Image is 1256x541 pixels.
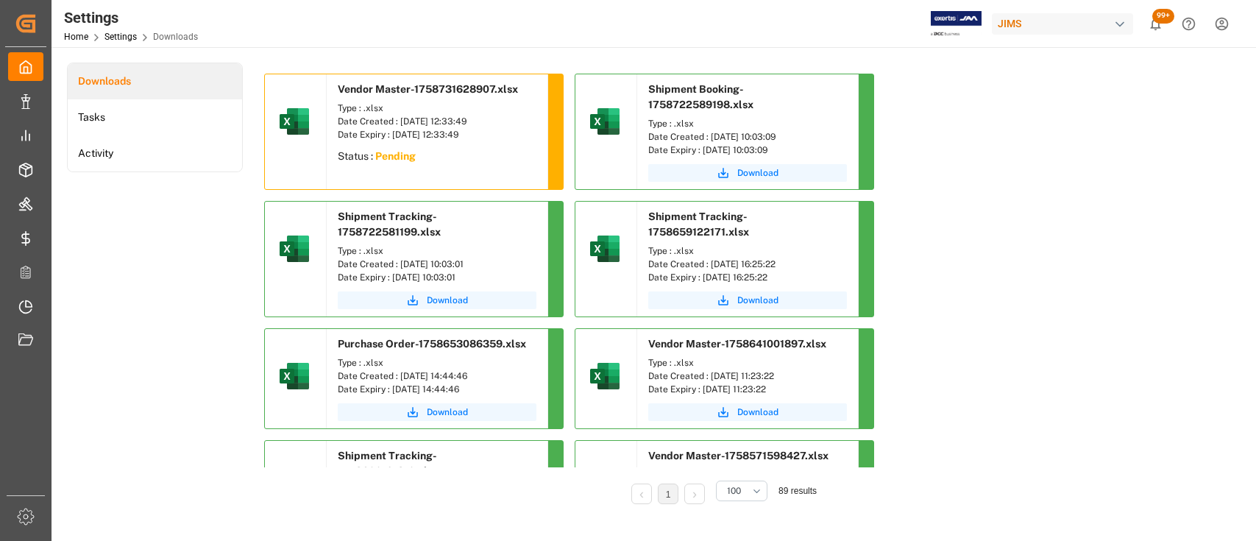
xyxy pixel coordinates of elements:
div: Date Expiry : [DATE] 10:03:01 [338,271,536,284]
a: Tasks [68,99,242,135]
span: Shipment Tracking-1758659122171.xlsx [648,211,749,238]
div: Date Created : [DATE] 10:03:01 [338,258,536,271]
span: Vendor Master-1758731628907.xlsx [338,83,518,95]
span: Download [737,294,778,307]
div: Status : [327,145,547,172]
div: Date Created : [DATE] 12:33:49 [338,115,536,128]
a: Settings [104,32,137,42]
div: Date Expiry : [DATE] 11:23:22 [648,383,847,396]
div: Date Expiry : [DATE] 14:44:46 [338,383,536,396]
div: Type : .xlsx [648,117,847,130]
div: Date Expiry : [DATE] 10:03:09 [648,144,847,157]
a: Activity [68,135,242,172]
button: show 100 new notifications [1139,7,1172,40]
div: Date Created : [DATE] 16:25:22 [648,258,847,271]
span: Vendor Master-1758571598427.xlsx [648,450,829,462]
div: Type : .xlsx [648,356,847,369]
img: microsoft-excel-2019--v1.png [277,231,312,266]
sapn: Pending [375,150,416,162]
a: Downloads [68,63,242,99]
span: Purchase Order-1758653086359.xlsx [338,338,526,350]
div: Type : .xlsx [338,244,536,258]
span: Download [427,406,468,419]
div: JIMS [992,13,1133,35]
img: Exertis%20JAM%20-%20Email%20Logo.jpg_1722504956.jpg [931,11,982,37]
div: Date Expiry : [DATE] 12:33:49 [338,128,536,141]
div: Date Created : [DATE] 11:23:22 [648,369,847,383]
span: Shipment Tracking-1758722581199.xlsx [338,211,441,238]
img: microsoft-excel-2019--v1.png [587,231,622,266]
span: 100 [727,484,741,498]
div: Date Expiry : [DATE] 16:25:22 [648,271,847,284]
div: Type : .xlsx [648,244,847,258]
span: Download [737,166,778,180]
button: JIMS [992,10,1139,38]
button: Download [648,403,847,421]
span: Vendor Master-1758641001897.xlsx [648,338,826,350]
div: Type : .xlsx [338,102,536,115]
div: Date Created : [DATE] 14:44:46 [338,369,536,383]
span: Download [427,294,468,307]
li: 1 [658,484,678,504]
img: microsoft-excel-2019--v1.png [277,358,312,394]
div: Settings [64,7,198,29]
div: Type : .xlsx [338,356,536,369]
button: Download [338,403,536,421]
div: Date Created : [DATE] 10:03:09 [648,130,847,144]
li: Previous Page [631,484,652,504]
a: Home [64,32,88,42]
button: open menu [716,481,767,501]
button: Download [648,291,847,309]
span: 99+ [1152,9,1174,24]
button: Download [648,164,847,182]
a: 1 [666,489,671,500]
span: Shipment Tracking-1758629101819.xlsx [338,450,439,477]
span: Shipment Booking-1758722589198.xlsx [648,83,753,110]
li: Next Page [684,484,705,504]
img: microsoft-excel-2019--v1.png [277,104,312,139]
img: microsoft-excel-2019--v1.png [587,358,622,394]
button: Help Center [1172,7,1205,40]
button: Download [338,291,536,309]
img: microsoft-excel-2019--v1.png [587,104,622,139]
span: 89 results [778,486,817,496]
span: Download [737,406,778,419]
